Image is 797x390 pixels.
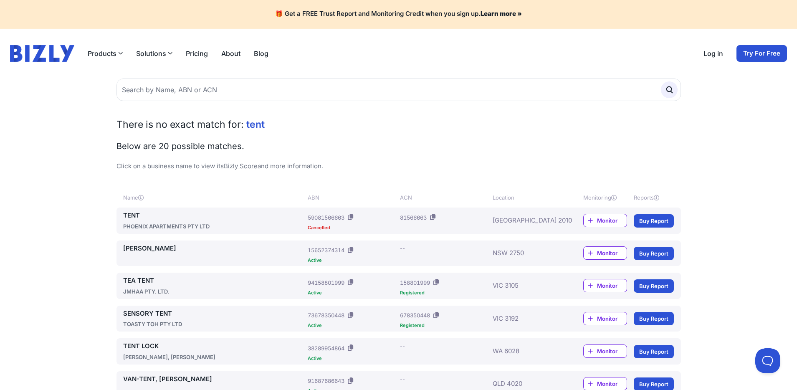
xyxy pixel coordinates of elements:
[308,258,397,263] div: Active
[308,356,397,361] div: Active
[308,311,344,319] div: 73678350448
[634,345,674,358] a: Buy Report
[493,276,559,296] div: VIC 3105
[597,380,627,388] span: Monitor
[308,291,397,295] div: Active
[634,214,674,228] a: Buy Report
[583,246,627,260] a: Monitor
[136,48,172,58] button: Solutions
[10,10,787,18] h4: 🎁 Get a FREE Trust Report and Monitoring Credit when you sign up.
[493,211,559,230] div: [GEOGRAPHIC_DATA] 2010
[221,48,240,58] a: About
[400,375,405,383] div: --
[308,225,397,230] div: Cancelled
[308,213,344,222] div: 59081566663
[254,48,268,58] a: Blog
[308,344,344,352] div: 38289954864
[755,348,780,373] iframe: Toggle Customer Support
[583,312,627,325] a: Monitor
[583,344,627,358] a: Monitor
[88,48,123,58] button: Products
[123,276,305,286] a: TEA TENT
[246,119,265,130] span: tent
[308,377,344,385] div: 91687686643
[583,193,627,202] div: Monitoring
[400,323,489,328] div: Registered
[597,216,627,225] span: Monitor
[123,193,305,202] div: Name
[493,244,559,263] div: NSW 2750
[308,246,344,254] div: 15652374314
[634,312,674,325] a: Buy Report
[400,244,405,252] div: --
[634,279,674,293] a: Buy Report
[493,193,559,202] div: Location
[123,211,305,220] a: TENT
[634,247,674,260] a: Buy Report
[123,287,305,296] div: JMHAA PTY. LTD.
[583,214,627,227] a: Monitor
[400,311,430,319] div: 678350448
[493,309,559,329] div: VIC 3192
[400,193,489,202] div: ACN
[400,279,430,287] div: 158801999
[116,119,244,130] span: There is no exact match for:
[308,279,344,287] div: 94158801999
[123,375,305,384] a: VAN-TENT, [PERSON_NAME]
[186,48,208,58] a: Pricing
[597,281,627,290] span: Monitor
[116,141,244,151] span: Below are 20 possible matches.
[308,323,397,328] div: Active
[116,79,681,101] input: Search by Name, ABN or ACN
[597,249,627,257] span: Monitor
[703,48,723,58] a: Log in
[481,10,522,18] a: Learn more »
[400,291,489,295] div: Registered
[597,347,627,355] span: Monitor
[123,309,305,319] a: SENSORY TENT
[597,314,627,323] span: Monitor
[224,162,258,170] a: Bizly Score
[123,353,305,361] div: [PERSON_NAME], [PERSON_NAME]
[123,320,305,328] div: TOASTY TOH PTY LTD
[123,222,305,230] div: PHOENIX APARTMENTS PTY LTD
[736,45,787,62] a: Try For Free
[123,342,305,351] a: TENT LOCK
[308,193,397,202] div: ABN
[400,342,405,350] div: --
[123,244,305,253] a: [PERSON_NAME]
[116,162,681,171] p: Click on a business name to view its and more information.
[583,279,627,292] a: Monitor
[493,342,559,361] div: WA 6028
[634,193,674,202] div: Reports
[400,213,427,222] div: 81566663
